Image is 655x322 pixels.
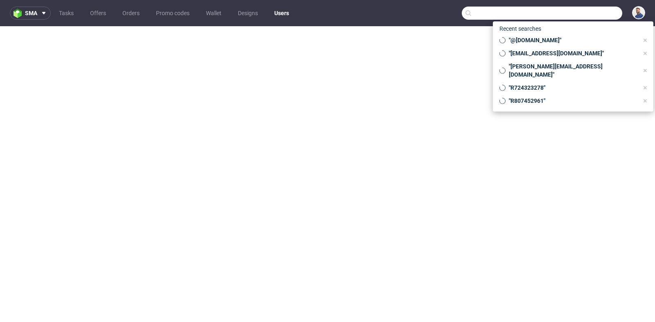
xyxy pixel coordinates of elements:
[506,36,639,44] span: "@[DOMAIN_NAME]"
[54,7,79,20] a: Tasks
[633,7,644,18] img: Michał Rachański
[506,62,639,79] span: "[PERSON_NAME][EMAIL_ADDRESS][DOMAIN_NAME]"
[25,10,37,16] span: sma
[506,84,639,92] span: "R724323278"
[151,7,194,20] a: Promo codes
[14,9,25,18] img: logo
[85,7,111,20] a: Offers
[10,7,51,20] button: sma
[269,7,294,20] a: Users
[233,7,263,20] a: Designs
[506,97,639,105] span: "R807452961"
[201,7,226,20] a: Wallet
[506,49,639,57] span: "[EMAIL_ADDRESS][DOMAIN_NAME]"
[117,7,145,20] a: Orders
[496,22,544,35] span: Recent searches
